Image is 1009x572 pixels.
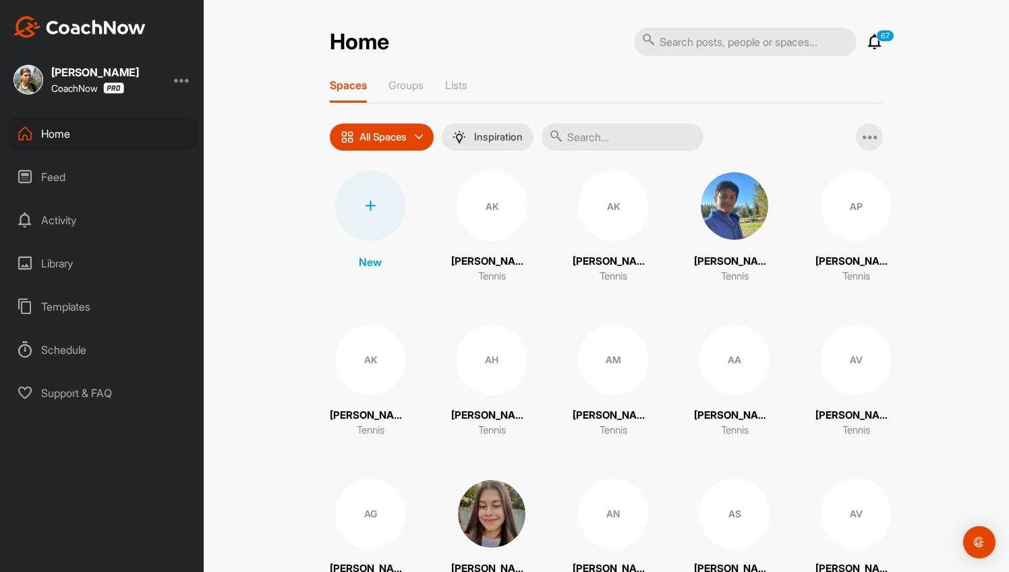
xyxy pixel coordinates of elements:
img: menuIcon [453,130,466,144]
div: AK [335,325,405,395]
div: Feed [7,160,198,194]
img: icon [341,130,354,144]
div: AG [335,479,405,549]
div: Templates [7,290,198,323]
div: AS [699,479,770,549]
a: AA[PERSON_NAME]Tennis [694,325,775,438]
p: Tennis [478,423,506,438]
a: AK[PERSON_NAME]Tennis [573,171,654,284]
div: AM [578,325,648,395]
p: Tennis [357,423,384,438]
div: Support & FAQ [7,376,198,410]
a: AK[PERSON_NAME]Tennis [330,325,411,438]
img: CoachNow [13,16,146,38]
a: AM[PERSON_NAME]Tennis [573,325,654,438]
img: CoachNow Pro [103,82,124,94]
p: Inspiration [474,132,523,142]
p: [PERSON_NAME] [815,254,896,269]
p: All Spaces [359,132,407,142]
div: Activity [7,203,198,237]
p: [PERSON_NAME] [694,408,775,423]
a: AP[PERSON_NAME]Tennis [815,171,896,284]
p: [PERSON_NAME] [451,254,532,269]
p: Lists [445,78,467,92]
p: Tennis [842,269,870,284]
div: AH [457,325,527,395]
div: AV [821,325,891,395]
div: Home [7,117,198,151]
input: Search posts, people or spaces... [634,28,857,56]
h2: Home [330,29,389,55]
p: Tennis [600,269,627,284]
div: AA [699,325,770,395]
p: [PERSON_NAME] [694,254,775,269]
div: CoachNow [51,82,124,94]
a: [PERSON_NAME]Tennis [694,171,775,284]
div: AN [578,479,648,549]
p: Tennis [600,423,627,438]
div: Library [7,246,198,280]
img: square_893bce86c1601ed7d6d7d37451fc0be2.jpg [457,479,527,549]
div: AK [578,171,648,241]
p: [PERSON_NAME] [451,408,532,423]
div: Schedule [7,333,198,367]
p: Tennis [721,269,749,284]
p: 67 [876,30,894,42]
p: Tennis [842,423,870,438]
div: AV [821,479,891,549]
input: Search... [542,124,703,151]
p: Tennis [478,269,506,284]
div: [PERSON_NAME] [51,67,139,78]
p: [PERSON_NAME] [330,408,411,423]
div: AK [457,171,527,241]
div: AP [821,171,891,241]
p: Spaces [330,78,367,92]
a: AH[PERSON_NAME]Tennis [451,325,532,438]
div: Open Intercom Messenger [963,526,996,558]
p: [PERSON_NAME] [573,408,654,423]
img: square_ccd81d06ed05938adfd9eb6cc20d0ca8.jpg [13,65,43,95]
p: [PERSON_NAME] [573,254,654,269]
p: Groups [388,78,424,92]
img: square_591d8b884750abe87bf51114fb3e6042.jpg [699,171,770,241]
a: AK[PERSON_NAME]Tennis [451,171,532,284]
p: New [359,254,382,270]
a: AV[PERSON_NAME]Tennis [815,325,896,438]
p: [PERSON_NAME] [815,408,896,423]
p: Tennis [721,423,749,438]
